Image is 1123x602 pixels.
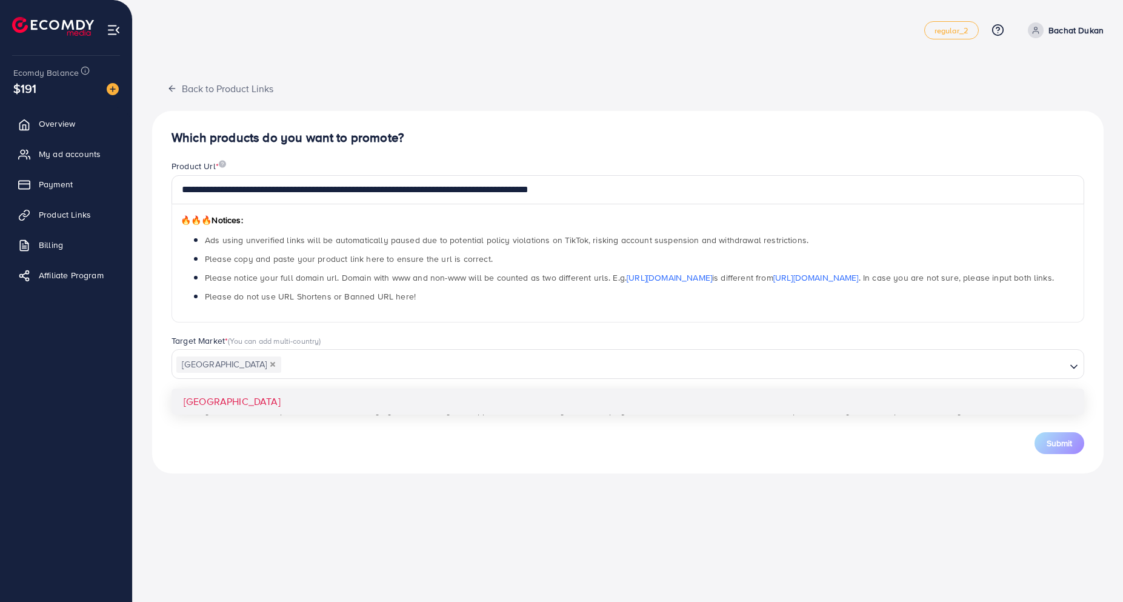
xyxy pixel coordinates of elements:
p: Bachat Dukan [1048,23,1104,38]
a: Overview [9,112,123,136]
p: *Note: If you use unverified product links, the Ecomdy system will notify the support team to rev... [172,403,1084,418]
div: Search for option [172,349,1084,378]
a: Bachat Dukan [1023,22,1104,38]
span: My ad accounts [39,148,101,160]
img: logo [12,17,94,36]
input: Search for option [282,356,1065,375]
span: Ecomdy Balance [13,67,79,79]
span: Ads using unverified links will be automatically paused due to potential policy violations on Tik... [205,234,808,246]
a: Payment [9,172,123,196]
a: regular_2 [924,21,979,39]
span: (You can add multi-country) [228,335,321,346]
a: Affiliate Program [9,263,123,287]
a: Billing [9,233,123,257]
span: $191 [13,79,37,97]
span: 🔥🔥🔥 [181,214,212,226]
a: [URL][DOMAIN_NAME] [773,272,859,284]
span: [GEOGRAPHIC_DATA] [176,356,281,373]
button: Submit [1035,432,1084,454]
span: Affiliate Program [39,269,104,281]
span: Overview [39,118,75,130]
a: My ad accounts [9,142,123,166]
a: Product Links [9,202,123,227]
h4: Which products do you want to promote? [172,130,1084,145]
span: regular_2 [935,27,968,35]
span: Submit [1047,437,1072,449]
a: [URL][DOMAIN_NAME] [627,272,712,284]
button: Back to Product Links [152,75,288,101]
label: Product Url [172,160,226,172]
span: Please notice your full domain url. Domain with www and non-www will be counted as two different ... [205,272,1054,284]
span: Please copy and paste your product link here to ensure the url is correct. [205,253,493,265]
button: Deselect Pakistan [270,361,276,367]
span: Product Links [39,209,91,221]
span: Billing [39,239,63,251]
img: image [219,160,226,168]
img: menu [107,23,121,37]
iframe: Chat [1071,547,1114,593]
span: Notices: [181,214,243,226]
label: Target Market [172,335,321,347]
img: image [107,83,119,95]
span: Payment [39,178,73,190]
span: Please do not use URL Shortens or Banned URL here! [205,290,416,303]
